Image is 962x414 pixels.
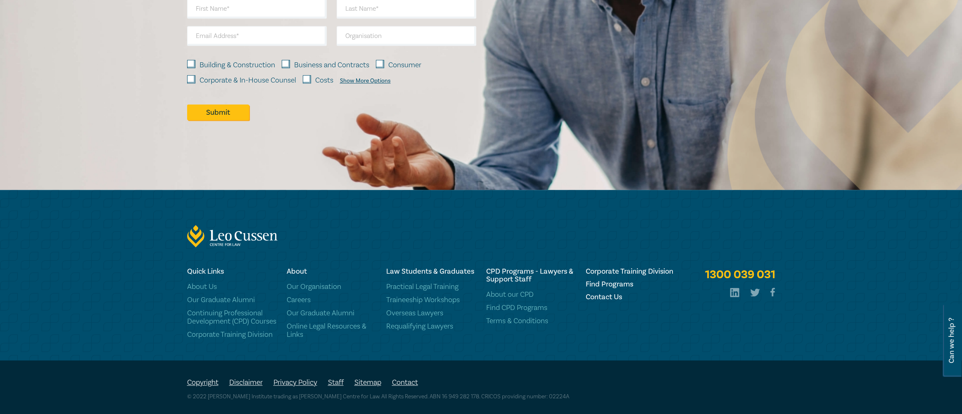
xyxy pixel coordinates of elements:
h6: Law Students & Graduates [386,267,476,275]
a: Continuing Professional Development (CPD) Courses [187,309,277,326]
a: Traineeship Workshops [386,296,476,304]
a: Overseas Lawyers [386,309,476,317]
a: About our CPD [486,291,575,299]
a: 1300 039 031 [705,267,775,282]
label: Costs [315,75,333,86]
a: Our Organisation [287,283,376,291]
label: Consumer [388,60,421,71]
h6: Quick Links [187,267,277,275]
h6: CPD Programs - Lawyers & Support Staff [486,267,575,283]
a: Privacy Policy [273,378,317,387]
a: Requalifying Lawyers [386,322,476,331]
a: Disclaimer [229,378,263,387]
a: Corporate Training Division [586,267,675,275]
a: Online Legal Resources & Links [287,322,376,339]
a: Careers [287,296,376,304]
a: Terms & Conditions [486,317,575,325]
a: Corporate Training Division [187,331,277,339]
a: Find CPD Programs [486,304,575,312]
a: Our Graduate Alumni [187,296,277,304]
input: Email Address* [187,26,327,46]
h6: About [287,267,376,275]
a: Contact Us [586,293,675,301]
a: About Us [187,283,277,291]
a: Our Graduate Alumni [287,309,376,317]
div: Show More Options [340,78,391,84]
label: Corporate & In-House Counsel [200,75,296,86]
input: Organisation [337,26,476,46]
a: Practical Legal Training [386,283,476,291]
a: Sitemap [354,378,381,387]
label: Business and Contracts [294,60,369,71]
button: Submit [187,104,249,120]
p: © 2022 [PERSON_NAME] Institute trading as [PERSON_NAME] Centre for Law. All Rights Reserved. ABN ... [187,392,775,401]
a: Staff [328,378,344,387]
span: Can we help ? [948,309,955,372]
a: Copyright [187,378,219,387]
a: Contact [392,378,418,387]
a: Find Programs [586,280,675,288]
label: Building & Construction [200,60,275,71]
